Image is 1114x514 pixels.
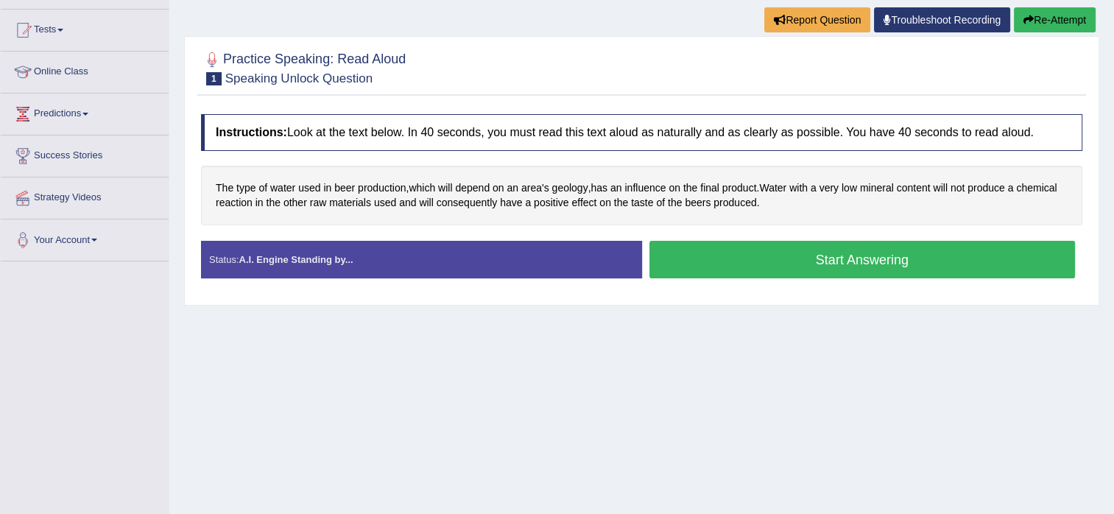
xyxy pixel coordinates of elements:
span: Click to see word definition [656,195,665,211]
h2: Practice Speaking: Read Aloud [201,49,406,85]
button: Re-Attempt [1014,7,1096,32]
span: Click to see word definition [216,195,253,211]
span: Click to see word definition [713,195,756,211]
button: Report Question [764,7,870,32]
span: Click to see word definition [897,180,931,196]
span: Click to see word definition [599,195,611,211]
span: Click to see word definition [552,180,588,196]
span: Click to see word definition [700,180,719,196]
span: Click to see word definition [216,180,233,196]
span: Click to see word definition [789,180,808,196]
span: Click to see word definition [329,195,371,211]
div: , , . . [201,166,1082,225]
span: Click to see word definition [270,180,295,196]
span: Click to see word definition [521,180,549,196]
span: Click to see word definition [419,195,433,211]
a: Troubleshoot Recording [874,7,1010,32]
span: Click to see word definition [255,195,264,211]
span: Click to see word definition [685,195,711,211]
span: Click to see word definition [493,180,504,196]
span: Click to see word definition [967,180,1005,196]
small: Speaking Unlock Question [225,71,373,85]
span: Click to see word definition [438,180,452,196]
span: Click to see word definition [525,195,531,211]
a: Predictions [1,94,169,130]
span: Click to see word definition [283,195,307,211]
span: Click to see word definition [374,195,396,211]
span: Click to see word definition [759,180,786,196]
span: Click to see word definition [811,180,817,196]
span: Click to see word definition [591,180,607,196]
span: Click to see word definition [571,195,596,211]
span: 1 [206,72,222,85]
span: Click to see word definition [236,180,255,196]
span: Click to see word definition [683,180,697,196]
span: Click to see word definition [334,180,355,196]
span: Click to see word definition [860,180,894,196]
a: Your Account [1,219,169,256]
span: Click to see word definition [310,195,327,211]
span: Click to see word definition [722,180,757,196]
span: Click to see word definition [323,180,331,196]
h4: Look at the text below. In 40 seconds, you must read this text aloud as naturally and as clearly ... [201,114,1082,151]
a: Online Class [1,52,169,88]
div: Status: [201,241,642,278]
a: Strategy Videos [1,177,169,214]
span: Click to see word definition [819,180,839,196]
a: Success Stories [1,135,169,172]
span: Click to see word definition [534,195,568,211]
span: Click to see word definition [933,180,947,196]
b: Instructions: [216,126,287,138]
span: Click to see word definition [399,195,416,211]
span: Click to see word definition [455,180,490,196]
button: Start Answering [649,241,1076,278]
span: Click to see word definition [1008,180,1014,196]
span: Click to see word definition [437,195,498,211]
span: Click to see word definition [669,180,680,196]
a: Tests [1,10,169,46]
span: Click to see word definition [298,180,320,196]
span: Click to see word definition [614,195,628,211]
strong: A.I. Engine Standing by... [239,254,353,265]
span: Click to see word definition [624,180,666,196]
span: Click to see word definition [500,195,522,211]
span: Click to see word definition [258,180,267,196]
span: Click to see word definition [842,180,857,196]
span: Click to see word definition [507,180,518,196]
span: Click to see word definition [951,180,965,196]
span: Click to see word definition [610,180,622,196]
span: Click to see word definition [358,180,406,196]
span: Click to see word definition [631,195,653,211]
span: Click to see word definition [1016,180,1057,196]
span: Click to see word definition [668,195,682,211]
span: Click to see word definition [409,180,435,196]
span: Click to see word definition [267,195,281,211]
